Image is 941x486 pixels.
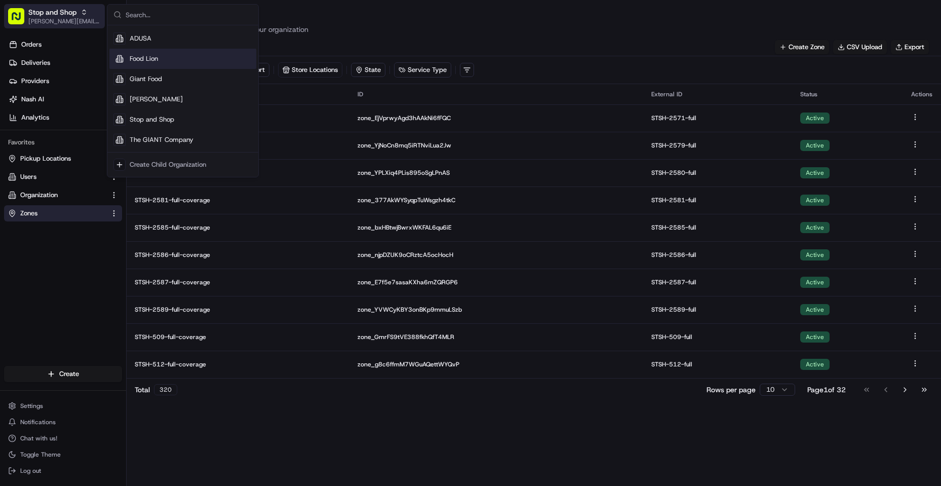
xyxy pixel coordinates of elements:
p: zone_377AkWYSyqpTuWsgzh4tkC [358,196,635,204]
p: STSH-2571-full [651,114,784,122]
img: 1736555255976-a54dd68f-1ca7-489b-9aae-adbdc363a1c4 [10,97,28,115]
p: zone_YVWCyKBY3onBKp9mmuLSzb [358,306,635,314]
a: Zones [8,209,106,218]
p: STSH-2579-full [651,141,784,149]
button: Create [4,366,122,382]
div: Active [800,331,830,343]
p: zone_GmrFS9tVE388fkhQfT4MLR [358,333,635,341]
button: Create Zone [775,40,829,54]
p: STSH-2585-full [651,223,784,232]
button: Chat with us! [4,431,122,445]
div: Active [800,167,830,178]
p: zone_g8c6ffmM7WGuAQettWYQvP [358,360,635,368]
p: STSH-2586-full-coverage [135,251,341,259]
div: Active [800,113,830,124]
div: Active [800,249,830,260]
span: Pylon [101,172,123,179]
div: Create Child Organization [130,160,206,169]
div: Actions [911,90,933,98]
span: Giant Food [130,74,162,84]
p: STSH-2585-full-coverage [135,223,341,232]
span: Nash AI [21,95,44,104]
span: Stop and Shop [130,115,174,124]
span: API Documentation [96,147,163,157]
span: Deliveries [21,58,50,67]
p: Manage zones and restrictions for your organization [139,24,929,34]
span: Settings [20,402,43,410]
span: Notifications [20,418,56,426]
a: Orders [4,36,126,53]
p: STSH-512-full [651,360,784,368]
div: Active [800,304,830,315]
input: Clear [26,65,167,76]
div: Favorites [4,134,122,151]
p: STSH-2586-full [651,251,784,259]
a: Organization [8,191,106,200]
div: Start new chat [34,97,166,107]
span: The GIANT Company [130,135,193,144]
button: Users [4,169,122,185]
span: Pickup Locations [20,154,71,163]
a: Analytics [4,109,126,126]
button: Start new chat [172,100,184,112]
a: 📗Knowledge Base [6,143,82,161]
span: Providers [21,77,49,86]
div: 320 [154,384,177,395]
p: zone_EjVprwyAgd3hAAkNi6fFQC [358,114,635,122]
a: Powered byPylon [71,171,123,179]
button: Organization [4,187,122,203]
button: CSV Upload [833,40,887,54]
button: Zones [4,205,122,221]
button: Stop and Shop [28,7,76,17]
input: Search... [126,5,252,25]
div: Status [800,90,895,98]
p: zone_njpDZUK9oCRztcA5ocHocH [358,251,635,259]
span: Orders [21,40,42,49]
span: Food Lion [130,54,158,63]
div: Page 1 of 32 [807,385,846,395]
div: Active [800,277,830,288]
img: Nash [10,10,30,30]
span: [PERSON_NAME] [130,95,183,104]
p: STSH-509-full [651,333,784,341]
p: zone_YjNoCn8mq5iRTNviLua2Jw [358,141,635,149]
button: Stop and Shop[PERSON_NAME][EMAIL_ADDRESS][DOMAIN_NAME] [4,4,105,28]
p: Rows per page [707,385,756,395]
div: 💻 [86,148,94,156]
button: State [351,63,385,77]
div: Total [135,384,177,395]
span: Users [20,172,36,181]
button: Service Type [395,63,451,77]
p: STSH-2589-full-coverage [135,306,341,314]
a: Nash AI [4,91,126,107]
p: STSH-2587-full [651,278,784,286]
div: External ID [651,90,784,98]
span: Analytics [21,113,49,122]
span: Knowledge Base [20,147,77,157]
span: Zones [20,209,37,218]
a: 💻API Documentation [82,143,167,161]
button: Store Locations [278,62,342,78]
p: zone_YPLXiq4PLis895oSgLPnAS [358,169,635,177]
button: Store Locations [279,63,342,77]
span: Toggle Theme [20,451,61,459]
button: [PERSON_NAME][EMAIL_ADDRESS][DOMAIN_NAME] [28,17,101,25]
p: zone_E7f5e7sasaKXha6mZQRGP6 [358,278,635,286]
div: Active [800,140,830,151]
button: Export [891,40,929,54]
div: Active [800,222,830,233]
button: Toggle Theme [4,447,122,462]
span: Log out [20,467,41,475]
button: Log out [4,464,122,478]
button: Notifications [4,415,122,429]
p: STSH-512-full-coverage [135,360,341,368]
span: Create [59,369,79,379]
p: STSH-2587-full-coverage [135,278,341,286]
div: Active [800,195,830,206]
a: Deliveries [4,55,126,71]
p: STSH-2581-full [651,196,784,204]
span: ADUSA [130,34,151,43]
